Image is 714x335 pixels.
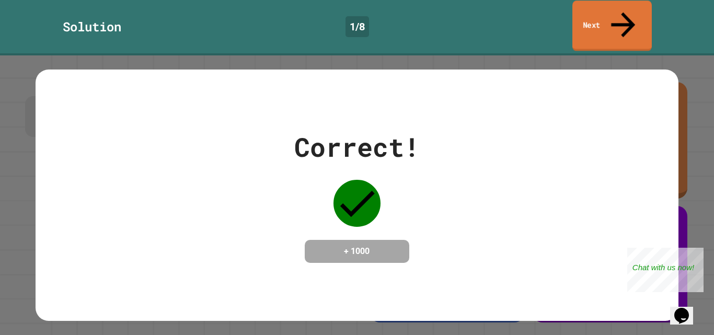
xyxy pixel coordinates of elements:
[315,245,399,258] h4: + 1000
[294,128,420,167] div: Correct!
[627,248,704,292] iframe: chat widget
[346,16,369,37] div: 1 / 8
[572,1,652,51] a: Next
[670,293,704,325] iframe: chat widget
[63,17,121,36] div: Solution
